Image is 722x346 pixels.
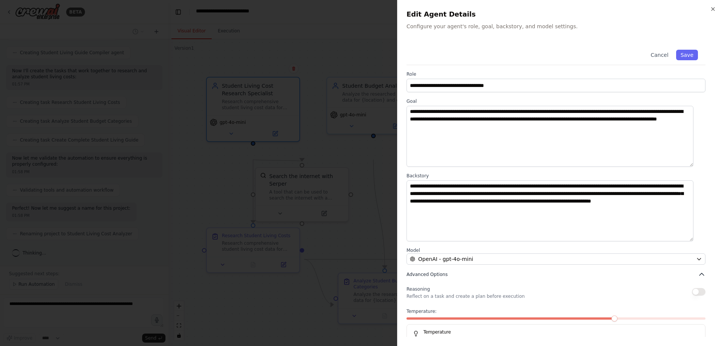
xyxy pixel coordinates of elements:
span: Reasoning [407,287,430,292]
label: Goal [407,98,705,104]
label: Model [407,247,705,253]
p: Configure your agent's role, goal, backstory, and model settings. [407,23,713,30]
h2: Edit Agent Details [407,9,713,20]
label: Role [407,71,705,77]
p: Reflect on a task and create a plan before execution [407,293,525,299]
span: Temperature: [407,308,437,314]
span: OpenAI - gpt-4o-mini [418,255,473,263]
button: Advanced Options [407,271,705,278]
span: Advanced Options [407,271,447,277]
p: Lower (0.1 to 0.3) for factual responses. [423,337,699,344]
button: Save [676,50,698,60]
button: OpenAI - gpt-4o-mini [407,253,705,265]
h5: Temperature [413,329,699,335]
button: Cancel [646,50,673,60]
label: Backstory [407,173,705,179]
